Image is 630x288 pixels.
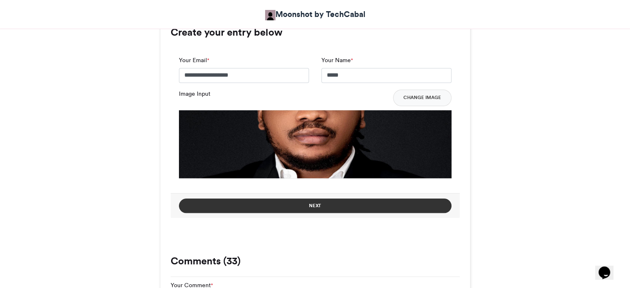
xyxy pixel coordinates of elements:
label: Your Email [179,56,209,65]
iframe: chat widget [595,255,622,280]
label: Your Name [321,56,353,65]
h3: Create your entry below [171,27,460,37]
img: Moonshot by TechCabal [265,10,275,20]
a: Moonshot by TechCabal [265,8,365,20]
button: Change Image [393,90,451,106]
label: Image Input [179,90,210,98]
button: Next [179,198,451,213]
h3: Comments (33) [171,256,460,266]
